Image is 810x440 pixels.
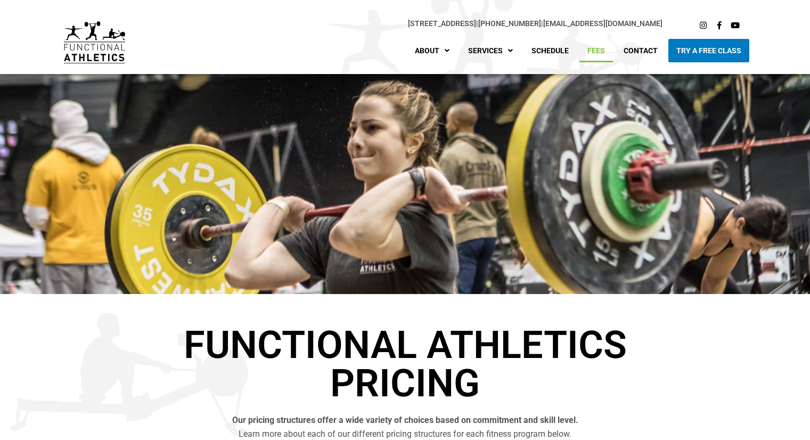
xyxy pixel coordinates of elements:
a: [EMAIL_ADDRESS][DOMAIN_NAME] [543,19,662,28]
img: default-logo [64,21,125,63]
a: Contact [616,39,666,62]
span: | [408,19,478,28]
a: [PHONE_NUMBER] [478,19,541,28]
a: Fees [579,39,613,62]
h1: Functional Athletics Pricing [107,326,703,403]
a: [STREET_ADDRESS] [408,19,476,28]
b: Our pricing structures offer a wide variety of choices based on commitment and skill level. [232,415,578,425]
a: Try A Free Class [668,39,749,62]
a: Schedule [523,39,577,62]
p: | [146,18,662,30]
a: Services [460,39,521,62]
a: About [407,39,457,62]
span: Learn more about each of our different pricing structures for each fitness program below. [239,429,571,439]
